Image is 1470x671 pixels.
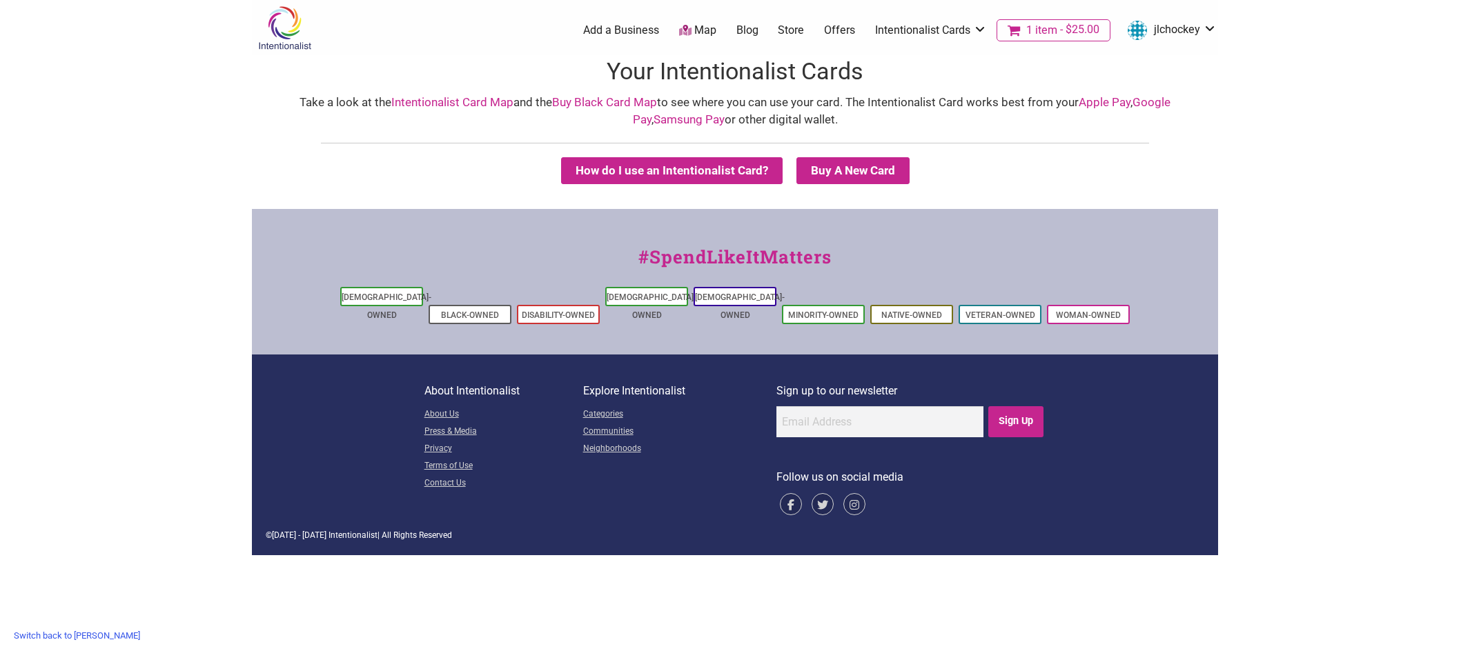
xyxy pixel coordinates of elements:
a: Contact Us [424,475,583,492]
a: Map [679,23,716,39]
p: Follow us on social media [776,468,1046,486]
a: Black-Owned [441,310,499,320]
a: Add a Business [583,23,659,38]
a: Buy Black Card Map [552,95,657,109]
a: Minority-Owned [788,310,859,320]
div: Take a look at the and the to see where you can use your card. The Intentionalist Card works best... [266,94,1204,129]
a: Blog [736,23,758,38]
h1: Your Intentionalist Cards [252,55,1218,88]
a: Woman-Owned [1056,310,1121,320]
a: Store [778,23,804,38]
p: Explore Intentionalist [583,382,776,400]
a: Categories [583,406,776,423]
a: [DEMOGRAPHIC_DATA]-Owned [607,292,696,320]
a: Offers [824,23,855,38]
span: Intentionalist [329,530,378,540]
span: [DATE] - [DATE] [272,530,326,540]
a: Switch back to [PERSON_NAME] [7,625,147,646]
a: Veteran-Owned [966,310,1035,320]
i: Cart [1008,23,1023,37]
a: Intentionalist Card Map [391,95,513,109]
p: About Intentionalist [424,382,583,400]
div: #SpendLikeItMatters [252,243,1218,284]
span: $25.00 [1057,24,1099,35]
a: Terms of Use [424,458,583,475]
div: © | All Rights Reserved [266,529,1204,541]
a: Samsung Pay [654,112,725,126]
input: Sign Up [988,406,1044,437]
a: Intentionalist Cards [875,23,987,38]
a: About Us [424,406,583,423]
a: Cart1 item$25.00 [997,19,1110,41]
a: jlchockey [1121,18,1217,43]
input: Email Address [776,406,983,437]
a: Privacy [424,441,583,458]
a: [DEMOGRAPHIC_DATA]-Owned [695,292,785,320]
summary: Buy A New Card [796,157,910,184]
a: Press & Media [424,423,583,441]
a: [DEMOGRAPHIC_DATA]-Owned [342,292,431,320]
a: Apple Pay [1079,95,1130,109]
img: Intentionalist [252,6,317,50]
a: Communities [583,423,776,441]
a: Neighborhoods [583,441,776,458]
span: 1 item [1026,25,1057,36]
button: How do I use an Intentionalist Card? [561,157,783,184]
p: Sign up to our newsletter [776,382,1046,400]
a: Native-Owned [881,310,942,320]
a: Disability-Owned [522,310,595,320]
